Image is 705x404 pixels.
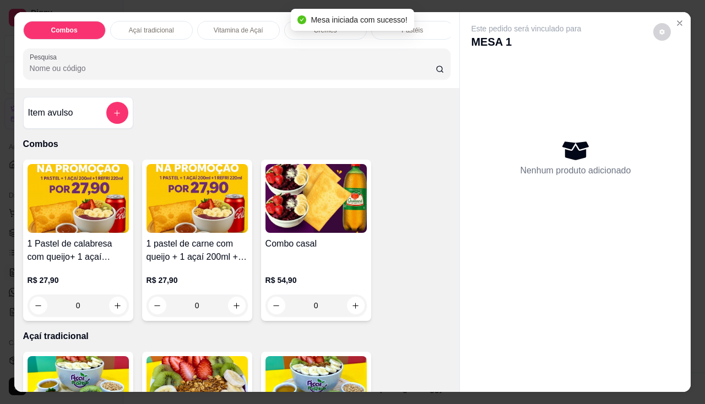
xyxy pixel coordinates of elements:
h4: 1 Pastel de calabresa com queijo+ 1 açaí 200ml+ 1 refri lata 220ml [28,237,129,264]
p: Vitamina de Açaí [214,26,263,35]
p: R$ 27,90 [147,275,248,286]
button: Close [671,14,688,32]
p: Combos [23,138,451,151]
img: product-image [265,164,367,233]
label: Pesquisa [30,52,61,62]
p: Pastéis [402,26,423,35]
input: Pesquisa [30,63,436,74]
img: product-image [28,164,129,233]
p: R$ 27,90 [28,275,129,286]
p: Combos [51,26,78,35]
p: Nenhum produto adicionado [520,164,631,177]
p: R$ 54,90 [265,275,367,286]
img: product-image [147,164,248,233]
p: Açaí tradicional [23,330,451,343]
h4: Combo casal [265,237,367,250]
span: Mesa iniciada com sucesso! [311,15,407,24]
p: Este pedido será vinculado para [471,23,581,34]
button: decrease-product-quantity [653,23,671,41]
h4: Item avulso [28,106,73,119]
button: add-separate-item [106,102,128,124]
p: Açaí tradicional [129,26,174,35]
h4: 1 pastel de carne com queijo + 1 açaí 200ml + 1 refri lata 220ml [147,237,248,264]
span: check-circle [297,15,306,24]
p: MESA 1 [471,34,581,50]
